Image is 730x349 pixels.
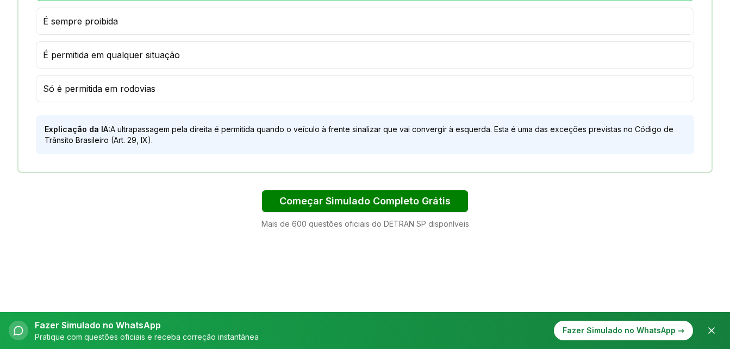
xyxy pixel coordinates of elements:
[43,82,155,95] span: Só é permitida em rodovias
[17,219,713,229] p: Mais de 600 questões oficiais do DETRAN SP disponíveis
[45,124,110,134] span: Explicação da IA:
[262,190,468,212] button: Começar Simulado Completo Grátis
[702,321,721,340] button: Fechar
[262,196,468,207] a: Começar Simulado Completo Grátis
[35,332,259,342] p: Pratique com questões oficiais e receba correção instantânea
[35,319,259,332] p: Fazer Simulado no WhatsApp
[43,48,180,61] span: É permitida em qualquer situação
[43,15,118,28] span: É sempre proibida
[45,124,685,146] p: A ultrapassagem pela direita é permitida quando o veículo à frente sinalizar que vai convergir à ...
[554,321,693,340] div: Fazer Simulado no WhatsApp →
[9,319,693,342] button: Fazer Simulado no WhatsAppPratique com questões oficiais e receba correção instantâneaFazer Simul...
